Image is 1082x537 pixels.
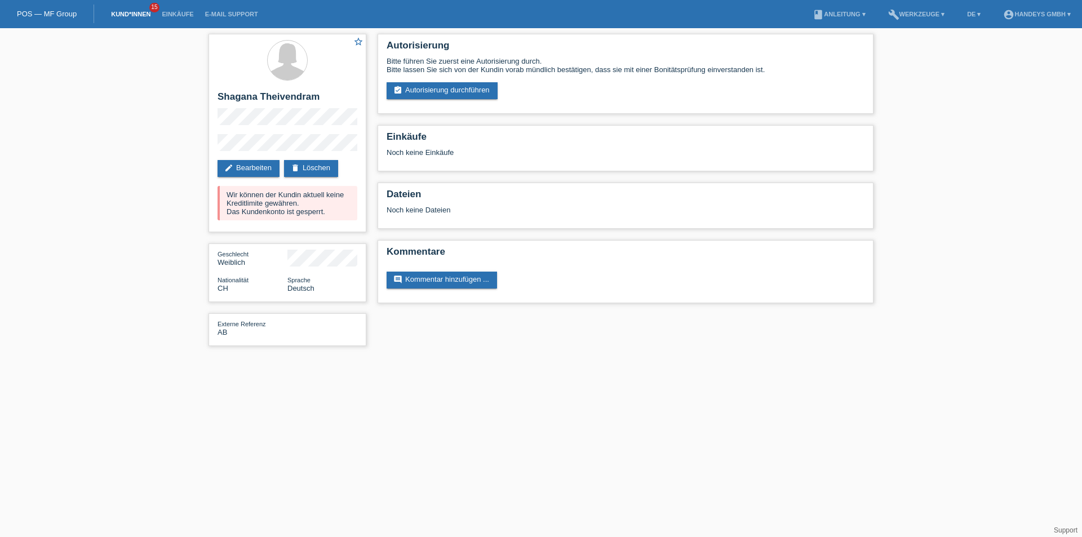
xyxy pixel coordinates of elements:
[224,163,233,172] i: edit
[807,11,871,17] a: bookAnleitung ▾
[393,86,402,95] i: assignment_turned_in
[387,40,864,57] h2: Autorisierung
[149,3,159,12] span: 15
[387,131,864,148] h2: Einkäufe
[387,246,864,263] h2: Kommentare
[883,11,951,17] a: buildWerkzeuge ▾
[218,277,249,283] span: Nationalität
[387,57,864,74] div: Bitte führen Sie zuerst eine Autorisierung durch. Bitte lassen Sie sich von der Kundin vorab münd...
[353,37,363,47] i: star_border
[387,82,498,99] a: assignment_turned_inAutorisierung durchführen
[17,10,77,18] a: POS — MF Group
[199,11,264,17] a: E-Mail Support
[997,11,1076,17] a: account_circleHandeys GmbH ▾
[156,11,199,17] a: Einkäufe
[353,37,363,48] a: star_border
[1054,526,1077,534] a: Support
[218,284,228,292] span: Schweiz
[888,9,899,20] i: build
[287,284,314,292] span: Deutsch
[218,251,249,258] span: Geschlecht
[387,206,731,214] div: Noch keine Dateien
[284,160,338,177] a: deleteLöschen
[393,275,402,284] i: comment
[105,11,156,17] a: Kund*innen
[387,189,864,206] h2: Dateien
[218,160,280,177] a: editBearbeiten
[387,148,864,165] div: Noch keine Einkäufe
[291,163,300,172] i: delete
[218,319,287,336] div: AB
[1003,9,1014,20] i: account_circle
[961,11,986,17] a: DE ▾
[218,321,266,327] span: Externe Referenz
[387,272,497,289] a: commentKommentar hinzufügen ...
[218,91,357,108] h2: Shagana Theivendram
[218,250,287,267] div: Weiblich
[287,277,311,283] span: Sprache
[218,186,357,220] div: Wir können der Kundin aktuell keine Kreditlimite gewähren. Das Kundenkonto ist gesperrt.
[813,9,824,20] i: book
